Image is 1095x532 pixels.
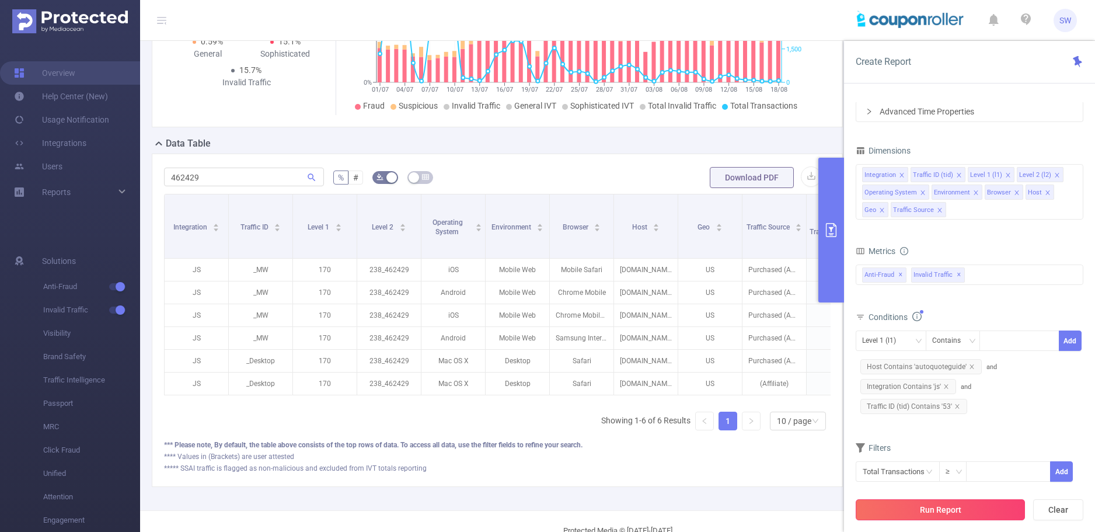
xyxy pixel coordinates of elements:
p: 170 [293,373,357,395]
li: 1 [719,412,737,430]
p: [DOMAIN_NAME] [614,259,678,281]
button: Run Report [856,499,1025,520]
i: icon: left [701,418,708,425]
i: icon: caret-down [213,227,219,230]
p: Chrome Mobile iOS [550,304,613,326]
span: Traffic Source [747,223,791,231]
tspan: 12/08 [720,86,737,93]
div: Level 1 (l1) [970,168,1002,183]
p: 238_462429 [357,350,421,372]
i: icon: caret-down [399,227,406,230]
i: icon: close [1054,172,1060,179]
tspan: 25/07 [571,86,588,93]
p: [DOMAIN_NAME] [614,350,678,372]
img: Protected Media [12,9,128,33]
div: Sophisticated [246,48,324,60]
span: Click Fraud [43,439,140,462]
p: 10 [807,350,870,372]
i: icon: close [920,190,926,197]
div: Contains [932,331,969,350]
span: MRC [43,415,140,439]
p: 31 [807,304,870,326]
i: icon: caret-down [796,227,802,230]
div: General [169,48,246,60]
p: Safari [550,373,613,395]
div: Sort [795,222,802,229]
div: Sort [594,222,601,229]
span: Host [632,223,649,231]
p: 170 [293,350,357,372]
p: _MW [229,304,292,326]
div: Invalid Traffic [208,77,285,89]
p: Chrome Mobile [550,281,613,304]
tspan: 19/07 [521,86,538,93]
button: Clear [1033,499,1083,520]
i: icon: down [915,338,922,346]
span: Invalid Traffic [911,267,965,283]
div: ***** SSAI traffic is flagged as non-malicious and excluded from IVT totals reporting [164,463,831,474]
div: Sort [475,222,482,229]
i: icon: close [1045,190,1051,197]
i: icon: caret-up [476,222,482,225]
span: Conditions [869,312,922,322]
p: [DOMAIN_NAME] [614,281,678,304]
p: JS [165,327,228,349]
p: 21 [807,327,870,349]
span: Filters [856,443,891,453]
button: Download PDF [710,167,794,188]
span: 0.59% [201,37,223,46]
p: 42 [807,281,870,304]
p: Purchased (Affiliate) [742,350,806,372]
li: Environment [932,185,982,200]
span: Attention [43,485,140,509]
span: Brand Safety [43,345,140,368]
p: [DOMAIN_NAME] [614,304,678,326]
tspan: 18/08 [770,86,787,93]
div: ≥ [946,462,958,481]
span: Invalid Traffic [43,298,140,322]
input: Search... [164,168,324,186]
span: # [353,173,358,182]
span: 15.7% [239,65,261,75]
i: icon: close [1014,190,1020,197]
p: Purchased (Affiliate) [742,259,806,281]
div: Environment [934,185,970,200]
p: 170 [293,259,357,281]
i: icon: caret-down [274,227,281,230]
tspan: 04/07 [396,86,413,93]
p: Safari [550,350,613,372]
span: Integration [173,223,209,231]
p: Desktop [486,350,549,372]
li: Integration [862,167,908,182]
div: 10 / page [777,412,811,430]
i: icon: close [943,384,949,390]
i: icon: close [1005,172,1011,179]
li: Next Page [742,412,761,430]
p: Mobile Web [486,304,549,326]
li: Level 1 (l1) [968,167,1014,182]
span: Sophisticated IVT [570,101,634,110]
p: Android [421,327,485,349]
span: Create Report [856,56,911,67]
span: Fraud [363,101,385,110]
i: icon: caret-up [594,222,601,225]
li: Showing 1-6 of 6 Results [601,412,691,430]
tspan: 09/08 [695,86,712,93]
li: Operating System [862,185,929,200]
i: icon: caret-down [653,227,660,230]
i: icon: caret-up [213,222,219,225]
p: Mac OS X [421,373,485,395]
a: Help Center (New) [14,85,108,108]
span: Traffic ID (tid) Contains '53' [860,399,967,414]
span: Unified [43,462,140,485]
i: icon: caret-up [796,222,802,225]
a: 1 [719,412,737,430]
p: US [678,304,742,326]
li: Geo [862,202,888,217]
a: Overview [14,61,75,85]
button: Add [1050,461,1073,482]
p: iOS [421,304,485,326]
tspan: 06/08 [670,86,687,93]
i: icon: caret-up [335,222,341,225]
li: Browser [985,185,1023,200]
